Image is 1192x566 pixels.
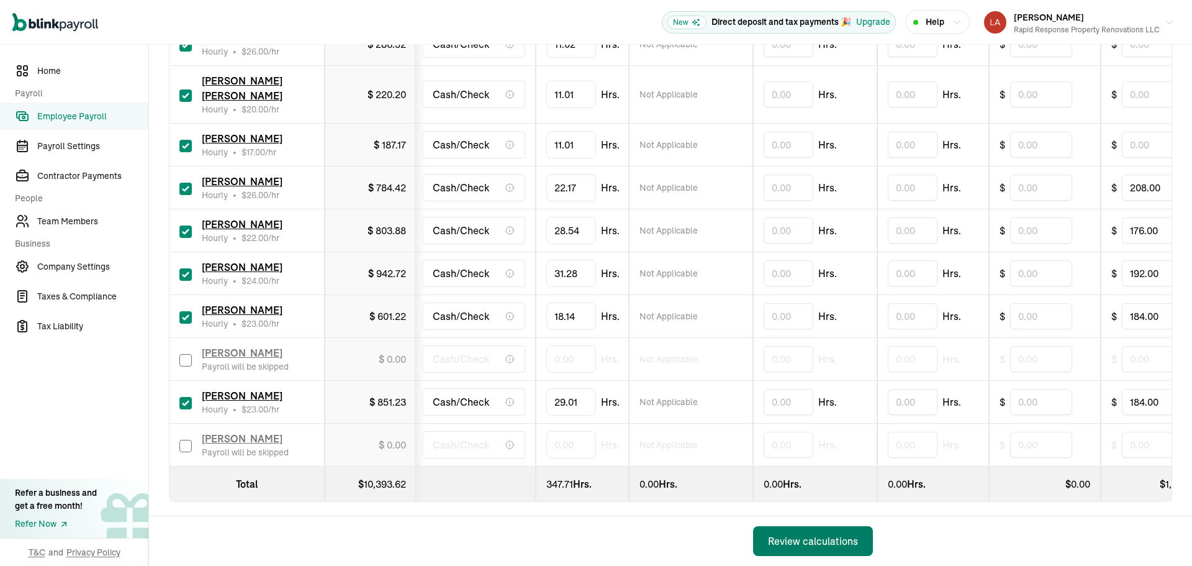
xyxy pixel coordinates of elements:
input: 0.00 [1010,432,1072,458]
input: 0.00 [764,260,813,286]
span: Hrs. [818,266,837,281]
span: Cash/Check [433,180,489,195]
span: /hr [242,146,276,158]
input: 0.00 [1122,81,1184,107]
input: 0.00 [888,81,937,107]
div: Payroll will be skipped [202,360,289,373]
span: Hrs. [818,309,837,324]
span: Hourly [202,45,228,58]
span: Hrs. [942,309,961,324]
span: $ [1000,87,1005,102]
span: Hrs. [818,395,837,409]
input: 0.00 [1122,132,1184,158]
span: $ [1111,352,1117,367]
span: • [233,403,237,416]
input: TextInput [546,345,596,373]
span: 0.00 [764,478,783,490]
span: $ [1000,223,1005,238]
span: Company Settings [37,260,148,273]
span: $ [1111,137,1117,152]
input: 0.00 [888,303,937,329]
span: Business [15,237,141,250]
span: [PERSON_NAME] [202,347,282,359]
button: Review calculations [753,526,873,556]
span: $ [1111,87,1117,102]
span: Cash/Check [433,266,489,281]
span: $ [242,147,265,158]
span: • [233,317,237,330]
input: 0.00 [888,132,937,158]
input: TextInput [546,81,596,108]
span: Hrs. [601,352,620,367]
input: 0.00 [1122,217,1184,244]
span: Hrs. [942,223,961,238]
span: Hrs. [601,266,620,281]
span: Hrs. [601,395,620,409]
span: Not Applicable [639,310,698,322]
iframe: Chat Widget [1130,506,1192,566]
div: Total [179,477,314,491]
input: 0.00 [1122,389,1184,415]
span: /hr [242,317,279,330]
input: 0.00 [1122,346,1184,372]
span: $ [242,189,268,201]
input: 0.00 [1010,81,1072,107]
span: $ [242,46,268,57]
div: Rapid Response Property Renovations LLC [1014,24,1160,35]
span: Hourly [202,317,228,330]
input: 0.00 [888,346,937,372]
span: • [233,45,237,58]
span: Hrs. [601,180,620,195]
input: 0.00 [888,217,937,244]
input: 0.00 [1122,175,1184,201]
input: 0.00 [764,303,813,329]
div: Hrs. [546,477,618,491]
span: Hrs. [601,137,620,152]
span: Hrs. [601,309,620,324]
input: 0.00 [764,389,813,415]
span: 0.00 [639,478,659,490]
span: 0.00 [387,439,406,451]
button: Help [905,10,970,34]
div: Refer a business and get a free month! [15,486,97,513]
span: Cash/Check [433,309,489,324]
a: Refer Now [15,518,97,531]
span: Hourly [202,232,228,244]
span: Cash/Check [433,437,489,452]
span: [PERSON_NAME] [202,261,282,273]
input: 0.00 [1122,260,1184,286]
div: $ [368,266,406,281]
span: [PERSON_NAME] [202,304,282,316]
span: /hr [242,103,279,116]
input: TextInput [546,431,596,459]
span: 24.00 [246,275,268,286]
div: Hrs. [764,477,867,491]
nav: Global [12,4,98,40]
input: 0.00 [1010,175,1072,201]
span: $ [1000,437,1005,452]
div: $ [335,477,406,491]
span: 601.22 [377,310,406,322]
span: Payroll Settings [37,140,148,153]
span: • [233,146,237,158]
span: Cash/Check [433,352,489,367]
span: $ [1111,395,1117,409]
div: $ [379,437,406,452]
input: 0.00 [764,175,813,201]
input: 0.00 [1010,260,1072,286]
span: Payroll [15,87,141,100]
span: People [15,192,141,205]
span: [PERSON_NAME] [202,390,282,402]
div: $ [368,87,406,102]
div: $ [369,309,406,324]
span: Contractor Payments [37,170,148,183]
span: Hourly [202,189,228,201]
span: Not Applicable [639,224,698,237]
span: $ [1000,309,1005,324]
span: Not Applicable [639,88,698,101]
span: 784.42 [376,181,406,194]
input: TextInput [546,174,596,201]
span: Hourly [202,275,228,287]
span: $ [242,232,268,244]
span: [PERSON_NAME] [202,132,282,145]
